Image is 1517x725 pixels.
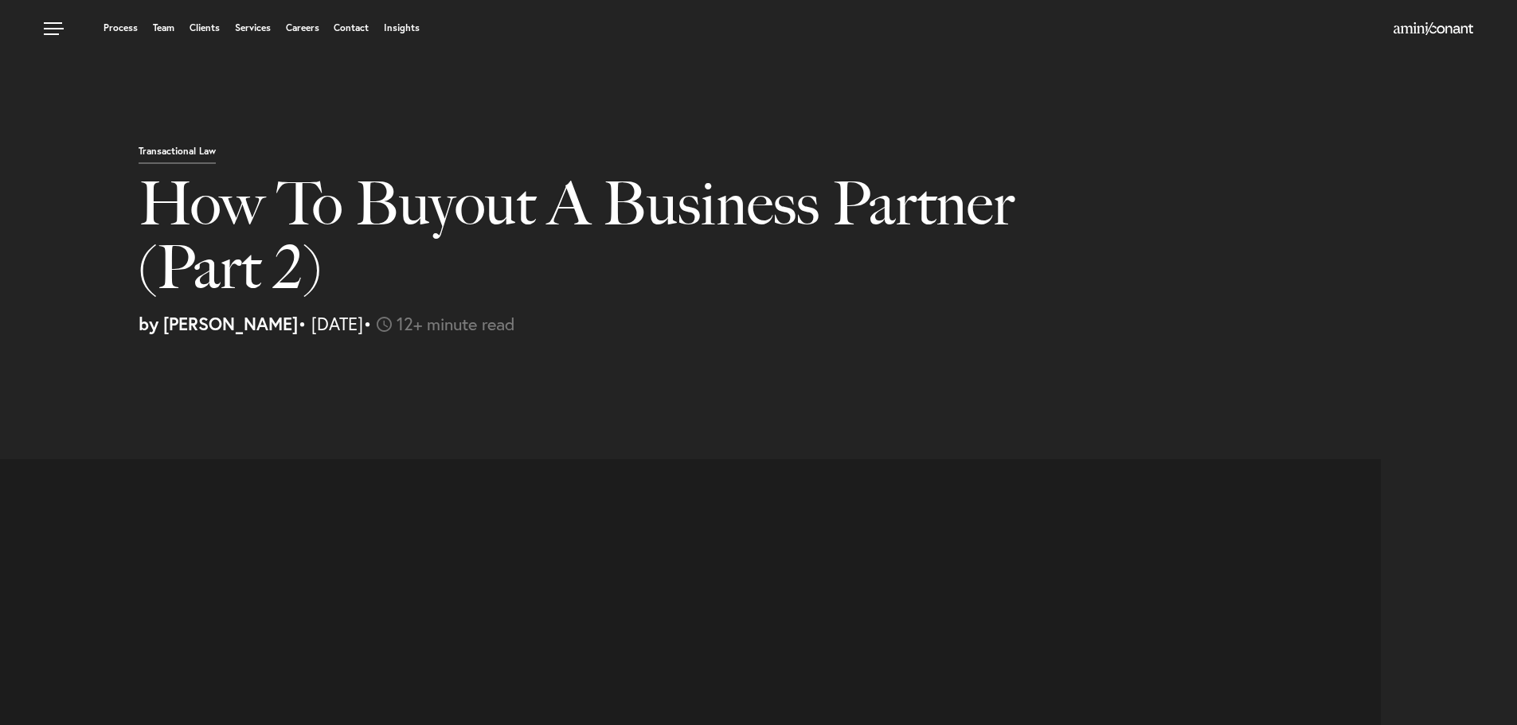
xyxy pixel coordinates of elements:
[377,317,392,332] img: icon-time-light.svg
[139,315,1505,333] p: • [DATE]
[190,23,220,33] a: Clients
[139,146,216,164] p: Transactional Law
[1394,23,1473,36] a: Home
[286,23,319,33] a: Careers
[153,23,174,33] a: Team
[104,23,138,33] a: Process
[139,312,298,335] strong: by [PERSON_NAME]
[334,23,369,33] a: Contact
[235,23,271,33] a: Services
[397,312,515,335] span: 12+ minute read
[363,312,372,335] span: •
[1394,22,1473,35] img: Amini & Conant
[384,23,420,33] a: Insights
[139,172,1095,315] h1: How To Buyout A Business Partner (Part 2)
